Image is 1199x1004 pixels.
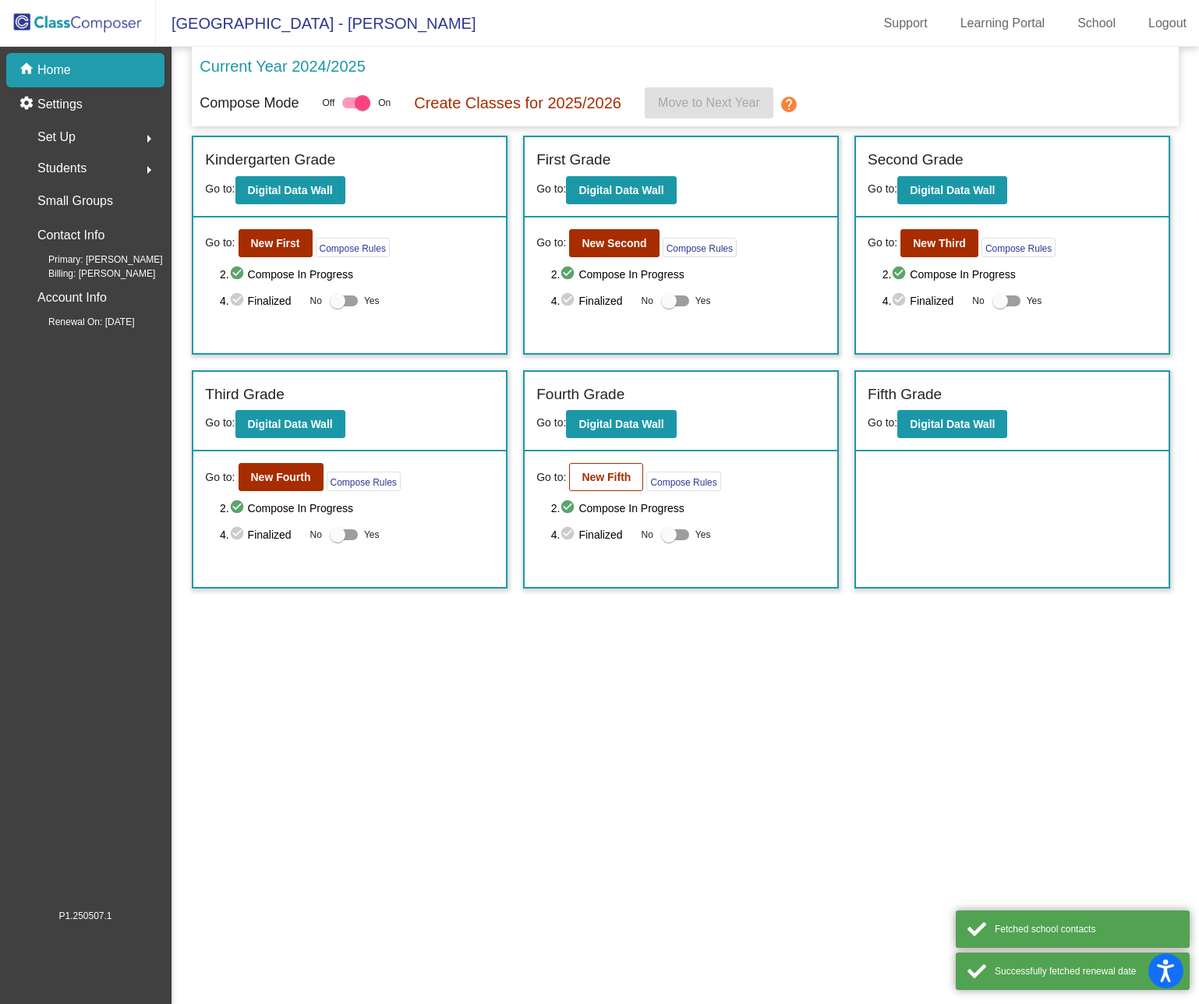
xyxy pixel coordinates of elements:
p: Small Groups [37,190,113,212]
mat-icon: help [780,95,798,114]
span: Students [37,157,87,179]
span: Go to: [205,182,235,195]
button: Digital Data Wall [235,176,345,204]
b: Digital Data Wall [578,418,663,430]
span: 2. Compose In Progress [551,499,826,518]
button: Digital Data Wall [566,410,676,438]
label: Fifth Grade [868,384,942,406]
p: Create Classes for 2025/2026 [414,91,621,115]
button: Compose Rules [327,472,401,491]
mat-icon: check_circle [560,265,578,284]
span: Yes [364,525,380,544]
a: Learning Portal [948,11,1058,36]
span: 4. Finalized [882,292,965,310]
label: Fourth Grade [536,384,624,406]
span: 4. Finalized [551,292,634,310]
span: 4. Finalized [220,525,302,544]
span: No [310,528,322,542]
button: New Fourth [239,463,324,491]
p: Current Year 2024/2025 [200,55,365,78]
a: Support [872,11,940,36]
span: 2. Compose In Progress [882,265,1157,284]
b: Digital Data Wall [910,184,995,196]
span: Off [322,96,334,110]
button: New Third [900,229,978,257]
span: [GEOGRAPHIC_DATA] - [PERSON_NAME] [156,11,476,36]
button: Compose Rules [646,472,720,491]
mat-icon: check_circle [891,292,910,310]
mat-icon: check_circle [229,499,248,518]
b: Digital Data Wall [910,418,995,430]
span: No [641,528,653,542]
mat-icon: check_circle [560,499,578,518]
span: 4. Finalized [220,292,302,310]
div: Successfully fetched renewal date [995,964,1178,978]
b: New Third [913,237,966,249]
button: Digital Data Wall [235,410,345,438]
mat-icon: check_circle [891,265,910,284]
span: 2. Compose In Progress [220,499,494,518]
span: Set Up [37,126,76,148]
p: Home [37,61,71,80]
button: Digital Data Wall [897,176,1007,204]
b: Digital Data Wall [248,418,333,430]
p: Account Info [37,287,107,309]
span: Billing: [PERSON_NAME] [23,267,155,281]
mat-icon: check_circle [229,292,248,310]
span: Go to: [536,416,566,429]
mat-icon: arrow_right [140,161,158,179]
span: Renewal On: [DATE] [23,315,134,329]
span: Yes [695,525,711,544]
b: New Second [582,237,646,249]
label: Kindergarten Grade [205,149,335,171]
button: Digital Data Wall [897,410,1007,438]
mat-icon: check_circle [229,265,248,284]
span: No [972,294,984,308]
b: New Fifth [582,471,631,483]
mat-icon: check_circle [229,525,248,544]
span: Primary: [PERSON_NAME] [23,253,163,267]
button: New Fifth [569,463,643,491]
mat-icon: check_circle [560,525,578,544]
span: Go to: [205,235,235,251]
button: Compose Rules [663,238,737,257]
button: Compose Rules [316,238,390,257]
mat-icon: arrow_right [140,129,158,148]
span: Go to: [868,182,897,195]
span: Yes [695,292,711,310]
div: Fetched school contacts [995,922,1178,936]
button: Digital Data Wall [566,176,676,204]
label: Third Grade [205,384,284,406]
span: Go to: [205,469,235,486]
b: New First [251,237,300,249]
span: Go to: [205,416,235,429]
b: New Fourth [251,471,311,483]
p: Settings [37,95,83,114]
span: On [378,96,391,110]
mat-icon: settings [19,95,37,114]
span: Go to: [536,182,566,195]
label: First Grade [536,149,610,171]
span: Yes [364,292,380,310]
span: 2. Compose In Progress [220,265,494,284]
span: Go to: [868,235,897,251]
button: New First [239,229,313,257]
button: New Second [569,229,659,257]
span: No [641,294,653,308]
mat-icon: home [19,61,37,80]
span: 2. Compose In Progress [551,265,826,284]
p: Compose Mode [200,93,299,114]
p: Contact Info [37,224,104,246]
button: Compose Rules [981,238,1056,257]
span: 4. Finalized [551,525,634,544]
label: Second Grade [868,149,964,171]
button: Move to Next Year [645,87,773,118]
span: No [310,294,322,308]
a: School [1065,11,1128,36]
span: Go to: [868,416,897,429]
span: Go to: [536,469,566,486]
b: Digital Data Wall [248,184,333,196]
span: Yes [1027,292,1042,310]
b: Digital Data Wall [578,184,663,196]
span: Go to: [536,235,566,251]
